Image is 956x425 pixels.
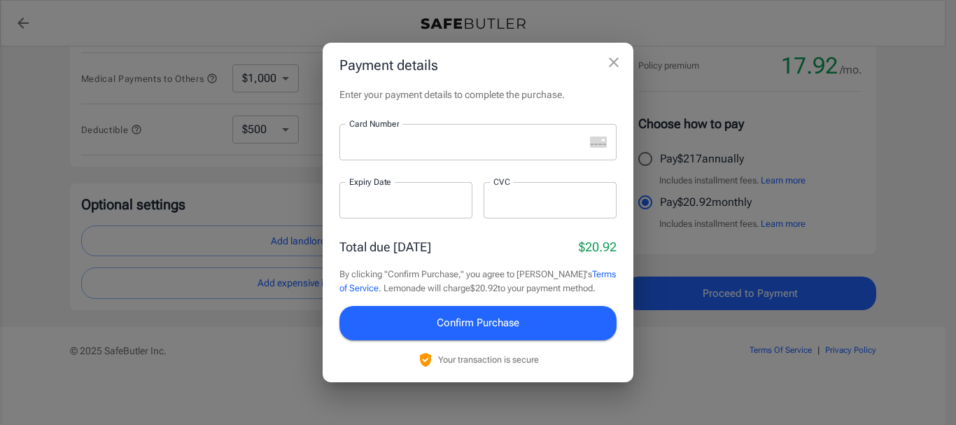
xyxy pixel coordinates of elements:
[339,88,617,102] p: Enter your payment details to complete the purchase.
[579,237,617,256] p: $20.92
[349,118,399,130] label: Card Number
[323,43,633,88] h2: Payment details
[339,267,617,295] p: By clicking "Confirm Purchase," you agree to [PERSON_NAME]'s . Lemonade will charge $20.92 to you...
[600,48,628,76] button: close
[590,137,607,148] svg: unknown
[437,314,519,332] span: Confirm Purchase
[349,194,463,207] iframe: Secure expiration date input frame
[493,176,510,188] label: CVC
[493,194,607,207] iframe: Secure CVC input frame
[349,136,584,149] iframe: Secure card number input frame
[349,176,391,188] label: Expiry Date
[438,353,539,366] p: Your transaction is secure
[339,306,617,340] button: Confirm Purchase
[339,269,616,293] a: Terms of Service
[339,237,431,256] p: Total due [DATE]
